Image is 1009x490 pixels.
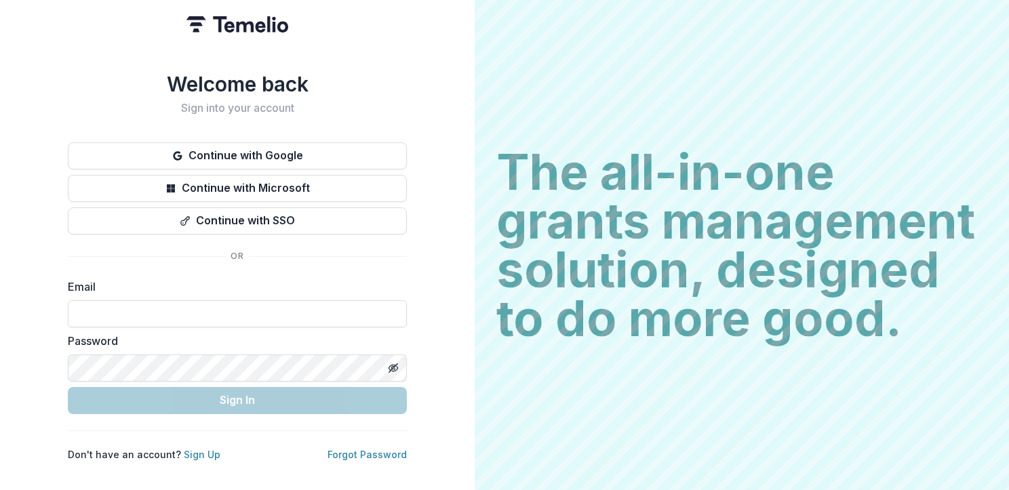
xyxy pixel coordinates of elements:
label: Password [68,333,399,349]
p: Don't have an account? [68,447,220,462]
button: Continue with SSO [68,207,407,234]
img: Temelio [186,16,288,33]
a: Forgot Password [328,449,407,460]
label: Email [68,279,399,295]
button: Sign In [68,387,407,414]
button: Toggle password visibility [382,357,404,379]
h2: Sign into your account [68,102,407,115]
a: Sign Up [184,449,220,460]
button: Continue with Microsoft [68,175,407,202]
button: Continue with Google [68,142,407,169]
h1: Welcome back [68,72,407,96]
